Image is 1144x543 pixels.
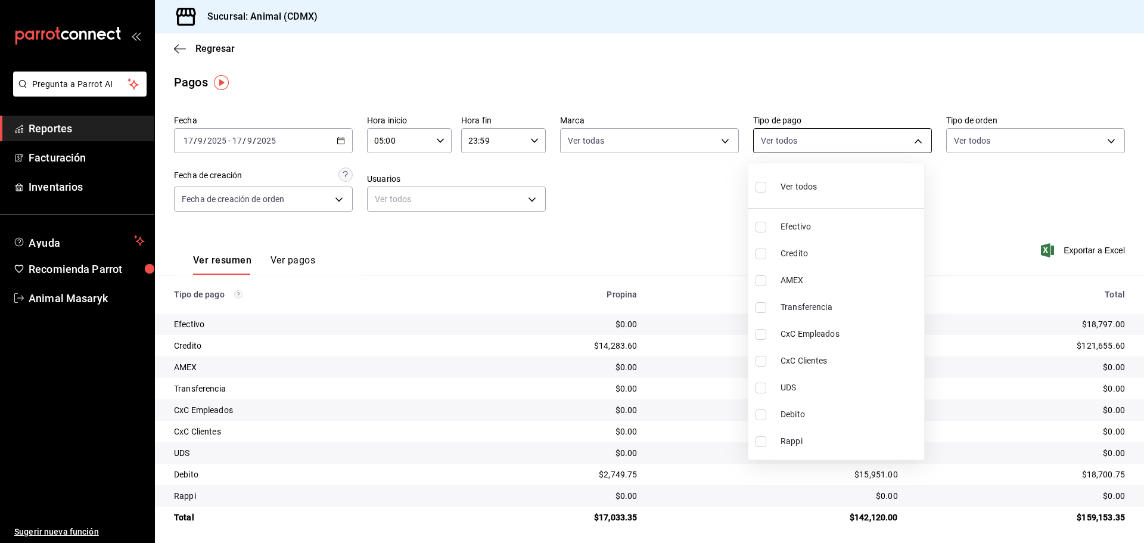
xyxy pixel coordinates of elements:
[781,408,919,421] span: Debito
[781,435,919,448] span: Rappi
[781,221,919,233] span: Efectivo
[781,247,919,260] span: Credito
[781,328,919,340] span: CxC Empleados
[781,381,919,394] span: UDS
[214,75,229,90] img: Tooltip marker
[781,355,919,367] span: CxC Clientes
[781,301,919,314] span: Transferencia
[781,274,919,287] span: AMEX
[781,181,817,193] span: Ver todos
